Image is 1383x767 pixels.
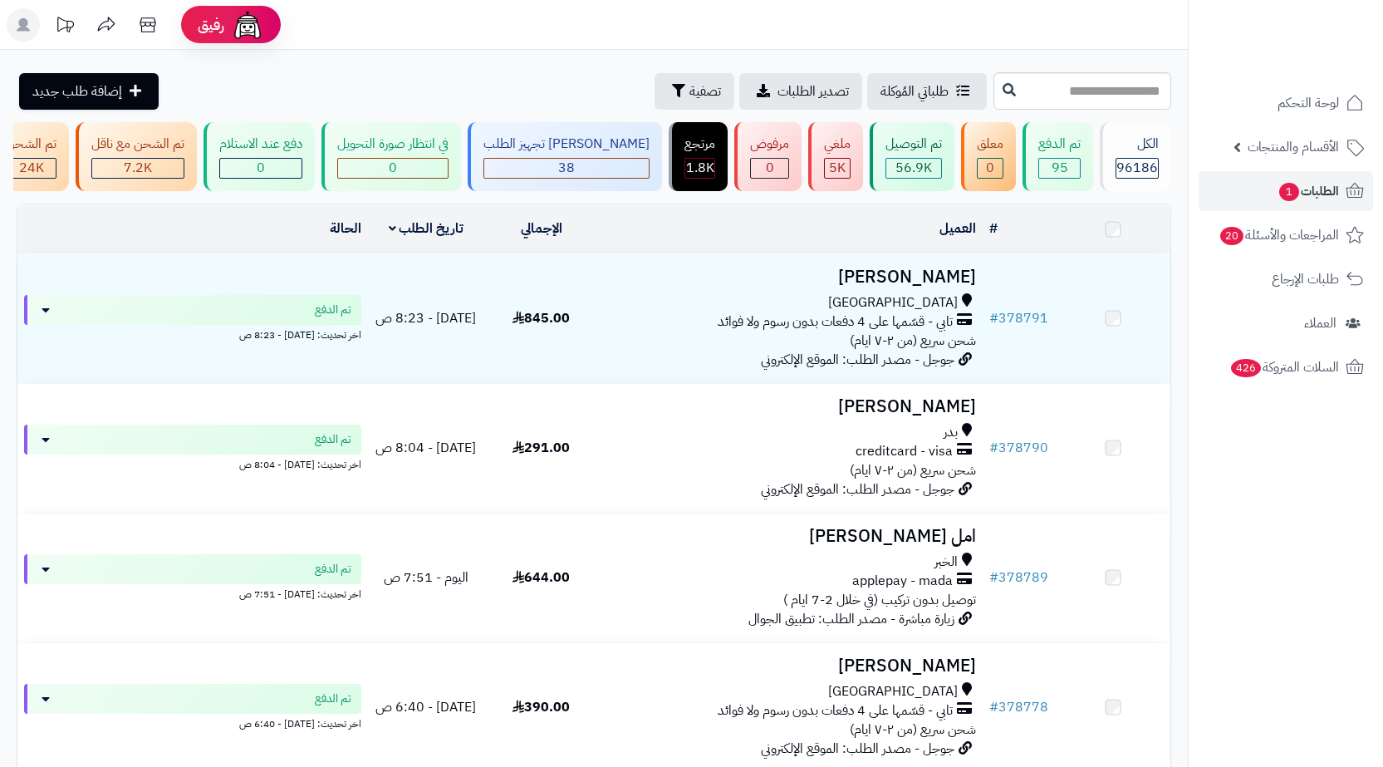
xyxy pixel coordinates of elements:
[19,158,44,178] span: 24K
[24,325,361,342] div: اخر تحديث: [DATE] - 8:23 ص
[44,8,86,46] a: تحديثات المنصة
[850,460,976,480] span: شحن سريع (من ٢-٧ ايام)
[989,568,998,588] span: #
[989,219,998,238] a: #
[91,135,184,154] div: تم الشحن مع ناقل
[606,656,976,676] h3: [PERSON_NAME]
[512,697,570,717] span: 390.00
[866,122,958,191] a: تم التوصيل 56.9K
[783,590,976,610] span: توصيل بدون تركيب (في خلال 2-7 ايام )
[895,158,932,178] span: 56.9K
[1038,135,1081,154] div: تم الدفع
[977,135,1003,154] div: معلق
[777,81,849,101] span: تصدير الطلبات
[828,293,958,312] span: [GEOGRAPHIC_DATA]
[684,135,715,154] div: مرتجع
[958,122,1019,191] a: معلق 0
[1270,47,1367,81] img: logo-2.png
[989,697,1048,717] a: #378778
[739,73,862,110] a: تصدير الطلبات
[886,159,941,178] div: 56927
[761,350,954,370] span: جوجل - مصدر الطلب: الموقع الإلكتروني
[718,312,953,332] span: تابي - قسّمها على 4 دفعات بدون رسوم ولا فوائد
[655,73,734,110] button: تصفية
[606,268,976,287] h3: [PERSON_NAME]
[1199,171,1373,211] a: الطلبات1
[92,159,184,178] div: 7222
[330,219,361,238] a: الحالة
[375,438,476,458] span: [DATE] - 8:04 ص
[856,442,953,461] span: creditcard - visa
[464,122,665,191] a: [PERSON_NAME] تجهيز الطلب 38
[219,135,302,154] div: دفع عند الاستلام
[989,308,1048,328] a: #378791
[384,568,468,588] span: اليوم - 7:51 ص
[828,682,958,701] span: [GEOGRAPHIC_DATA]
[939,219,976,238] a: العميل
[689,81,721,101] span: تصفية
[315,561,351,578] span: تم الدفع
[852,572,953,591] span: applepay - mada
[766,158,774,178] span: 0
[685,159,714,178] div: 1836
[200,122,318,191] a: دفع عند الاستلام 0
[512,308,570,328] span: 845.00
[825,159,850,178] div: 4993
[318,122,464,191] a: في انتظار صورة التحويل 0
[606,397,976,416] h3: [PERSON_NAME]
[1219,224,1339,247] span: المراجعات والأسئلة
[6,135,56,154] div: تم الشحن
[1231,359,1261,377] span: 426
[558,158,575,178] span: 38
[686,158,714,178] span: 1.8K
[1039,159,1080,178] div: 95
[989,438,1048,458] a: #378790
[761,739,954,759] span: جوجل - مصدر الطلب: الموقع الإلكتروني
[24,714,361,731] div: اخر تحديث: [DATE] - 6:40 ص
[338,159,448,178] div: 0
[665,122,731,191] a: مرتجع 1.8K
[1229,356,1339,379] span: السلات المتروكة
[750,135,789,154] div: مرفوض
[231,8,264,42] img: ai-face.png
[257,158,265,178] span: 0
[220,159,302,178] div: 0
[1304,312,1336,335] span: العملاء
[880,81,949,101] span: طلباتي المُوكلة
[484,159,649,178] div: 38
[375,697,476,717] span: [DATE] - 6:40 ص
[198,15,224,35] span: رفيق
[1199,215,1373,255] a: المراجعات والأسئلة20
[512,438,570,458] span: 291.00
[24,584,361,602] div: اخر تحديث: [DATE] - 7:51 ص
[867,73,987,110] a: طلباتي المُوكلة
[824,135,851,154] div: ملغي
[389,158,397,178] span: 0
[72,122,200,191] a: تم الشحن مع ناقل 7.2K
[1019,122,1096,191] a: تم الدفع 95
[989,308,998,328] span: #
[989,568,1048,588] a: #378789
[1278,179,1339,203] span: الطلبات
[885,135,942,154] div: تم التوصيل
[718,701,953,720] span: تابي - قسّمها على 4 دفعات بدون رسوم ولا فوائد
[606,527,976,546] h3: امل [PERSON_NAME]
[1116,135,1159,154] div: الكل
[375,308,476,328] span: [DATE] - 8:23 ص
[1199,347,1373,387] a: السلات المتروكة426
[850,331,976,351] span: شحن سريع (من ٢-٧ ايام)
[521,219,562,238] a: الإجمالي
[751,159,788,178] div: 0
[337,135,449,154] div: في انتظار صورة التحويل
[1220,227,1243,245] span: 20
[761,479,954,499] span: جوجل - مصدر الطلب: الموقع الإلكتروني
[989,438,998,458] span: #
[1116,158,1158,178] span: 96186
[32,81,122,101] span: إضافة طلب جديد
[315,431,351,448] span: تم الدفع
[19,73,159,110] a: إضافة طلب جديد
[829,158,846,178] span: 5K
[978,159,1003,178] div: 0
[1278,91,1339,115] span: لوحة التحكم
[1096,122,1175,191] a: الكل96186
